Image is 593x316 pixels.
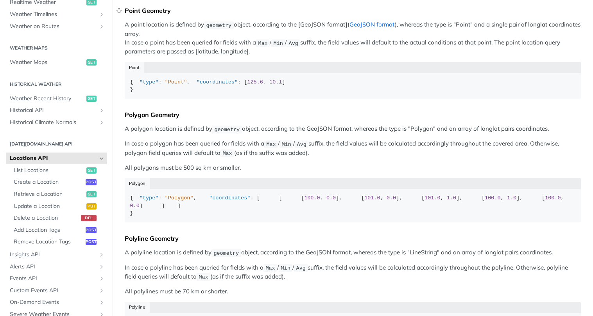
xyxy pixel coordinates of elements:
[10,23,97,30] span: Weather on Routes
[125,234,581,242] div: Polyline Geometry
[86,59,97,66] span: get
[81,215,97,221] span: del
[304,195,320,201] span: 100.0
[199,274,208,280] span: Max
[86,227,97,233] span: post
[99,299,105,305] button: Show subpages for On-Demand Events
[447,195,456,201] span: 1.0
[266,141,276,147] span: Max
[6,153,107,164] a: Locations APIHide subpages for Locations API
[6,285,107,296] a: Custom Events APIShow subpages for Custom Events API
[86,96,97,102] span: get
[130,203,140,209] span: 0.0
[99,275,105,282] button: Show subpages for Events API
[14,214,79,222] span: Delete a Location
[99,11,105,18] button: Show subpages for Weather Timelines
[99,119,105,126] button: Show subpages for Historical Climate Normals
[14,226,84,234] span: Add Location Tags
[507,195,516,201] span: 1.0
[86,167,97,174] span: get
[10,176,107,188] a: Create a Locationpost
[125,248,581,257] p: A polyline location is defined by object, according to the GeoJSON format, whereas the type is "L...
[10,107,97,114] span: Historical API
[99,252,105,258] button: Show subpages for Insights API
[209,195,250,201] span: "coordinates"
[364,195,380,201] span: 101.0
[265,265,275,271] span: Max
[10,224,107,236] a: Add Location Tagspost
[130,194,576,217] div: { : , : [ [ [ , ], [ , ], [ , ], [ , ], [ , ] ] ] }
[10,212,107,224] a: Delete a Locationdel
[6,9,107,20] a: Weather TimelinesShow subpages for Weather Timelines
[99,288,105,294] button: Show subpages for Custom Events API
[10,275,97,282] span: Events API
[297,141,306,147] span: Avg
[125,163,581,172] p: All polygons must be 500 sq km or smaller.
[213,250,239,256] span: geometry
[14,202,84,210] span: Update a Location
[6,57,107,68] a: Weather Mapsget
[10,236,107,248] a: Remove Location Tagspost
[485,195,501,201] span: 100.0
[6,273,107,284] a: Events APIShow subpages for Events API
[197,79,238,85] span: "coordinates"
[10,59,84,66] span: Weather Maps
[6,249,107,261] a: Insights APIShow subpages for Insights API
[125,139,581,158] p: In case a polygon has been queried for fields with a / / suffix, the field values will be calcula...
[247,79,263,85] span: 125.6
[222,151,232,156] span: Max
[14,178,84,186] span: Create a Location
[349,21,395,28] a: GeoJSON format
[165,195,193,201] span: "Polygon"
[206,22,231,28] span: geometry
[10,95,84,103] span: Weather Recent History
[6,117,107,128] a: Historical Climate NormalsShow subpages for Historical Climate Normals
[6,296,107,308] a: On-Demand EventsShow subpages for On-Demand Events
[125,263,581,282] p: In case a polyline has been queried for fields with a / / suffix, the field values will be calcul...
[545,195,561,201] span: 100.0
[10,298,97,306] span: On-Demand Events
[10,154,97,162] span: Locations API
[86,203,97,209] span: put
[425,195,441,201] span: 101.0
[273,40,283,46] span: Min
[269,79,282,85] span: 10.1
[130,78,576,94] div: { : , : [ , ] }
[99,155,105,162] button: Hide subpages for Locations API
[86,239,97,245] span: post
[6,105,107,116] a: Historical APIShow subpages for Historical API
[125,111,581,119] div: Polygon Geometry
[125,124,581,133] p: A polygon location is defined by object, according to the GeoJSON format, whereas the type is "Po...
[281,141,291,147] span: Min
[99,107,105,114] button: Show subpages for Historical API
[10,188,107,200] a: Retrieve a Locationget
[99,264,105,270] button: Show subpages for Alerts API
[125,20,581,56] p: A point location is defined by object, according to the [GeoJSON format]( ), whereas the type is ...
[86,191,97,197] span: get
[214,126,240,132] span: geometry
[10,201,107,212] a: Update a Locationput
[6,261,107,273] a: Alerts APIShow subpages for Alerts API
[10,119,97,126] span: Historical Climate Normals
[326,195,336,201] span: 0.0
[10,287,97,295] span: Custom Events API
[165,79,187,85] span: "Point"
[6,44,107,51] h2: Weather Maps
[125,287,581,296] p: All polylines must be 70 km or shorter.
[6,81,107,88] h2: Historical Weather
[289,40,298,46] span: Avg
[6,93,107,105] a: Weather Recent Historyget
[140,79,159,85] span: "type"
[281,265,290,271] span: Min
[258,40,267,46] span: Max
[116,3,123,18] a: Skip link to Point Geometry
[387,195,396,201] span: 0.0
[125,7,581,14] div: Point Geometry
[99,23,105,30] button: Show subpages for Weather on Routes
[10,263,97,271] span: Alerts API
[10,165,107,176] a: List Locationsget
[296,265,306,271] span: Avg
[86,179,97,185] span: post
[140,195,159,201] span: "type"
[14,238,84,246] span: Remove Location Tags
